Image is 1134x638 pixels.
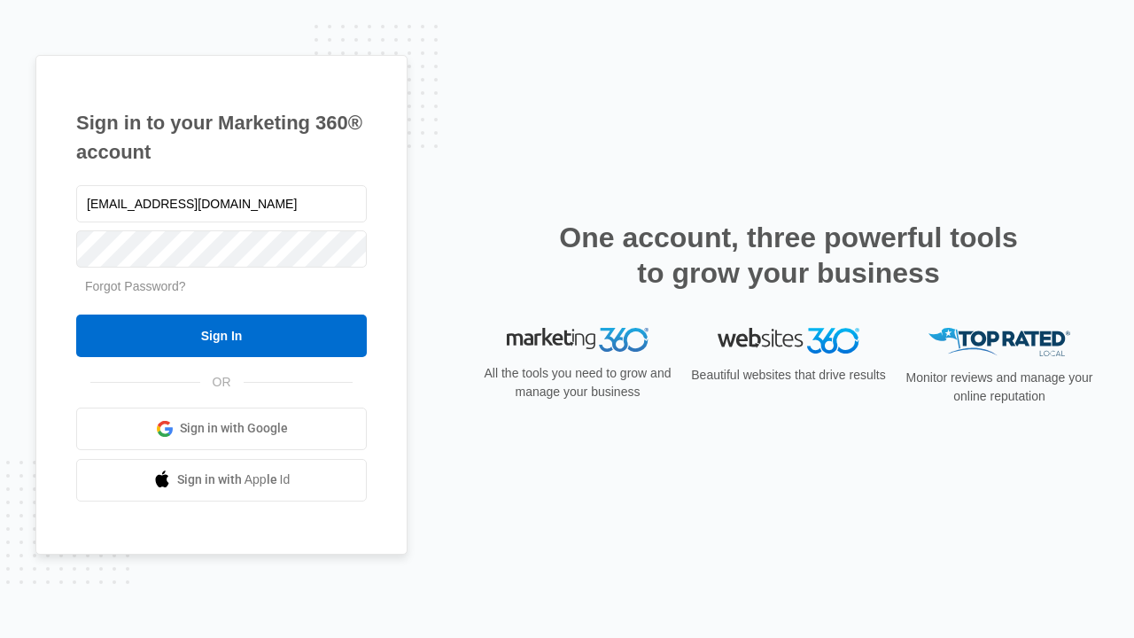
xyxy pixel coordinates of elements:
[718,328,859,354] img: Websites 360
[180,419,288,438] span: Sign in with Google
[507,328,649,353] img: Marketing 360
[478,364,677,401] p: All the tools you need to grow and manage your business
[76,315,367,357] input: Sign In
[900,369,1099,406] p: Monitor reviews and manage your online reputation
[928,328,1070,357] img: Top Rated Local
[177,471,291,489] span: Sign in with Apple Id
[76,408,367,450] a: Sign in with Google
[76,459,367,502] a: Sign in with Apple Id
[689,366,888,385] p: Beautiful websites that drive results
[76,185,367,222] input: Email
[554,220,1023,291] h2: One account, three powerful tools to grow your business
[200,373,244,392] span: OR
[76,108,367,167] h1: Sign in to your Marketing 360® account
[85,279,186,293] a: Forgot Password?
